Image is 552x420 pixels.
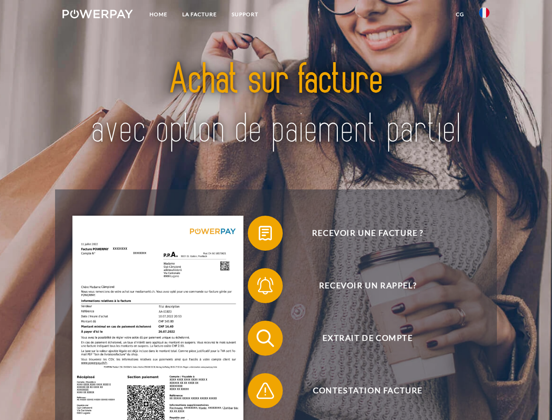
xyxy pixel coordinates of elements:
[248,373,475,408] button: Contestation Facture
[260,321,475,356] span: Extrait de compte
[260,373,475,408] span: Contestation Facture
[448,7,472,22] a: CG
[83,42,469,168] img: title-powerpay_fr.svg
[254,275,276,297] img: qb_bell.svg
[260,268,475,303] span: Recevoir un rappel?
[62,10,133,18] img: logo-powerpay-white.svg
[248,321,475,356] button: Extrait de compte
[175,7,224,22] a: LA FACTURE
[254,222,276,244] img: qb_bill.svg
[224,7,266,22] a: Support
[254,327,276,349] img: qb_search.svg
[260,216,475,251] span: Recevoir une facture ?
[142,7,175,22] a: Home
[248,216,475,251] button: Recevoir une facture ?
[479,7,490,18] img: fr
[254,380,276,402] img: qb_warning.svg
[248,268,475,303] button: Recevoir un rappel?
